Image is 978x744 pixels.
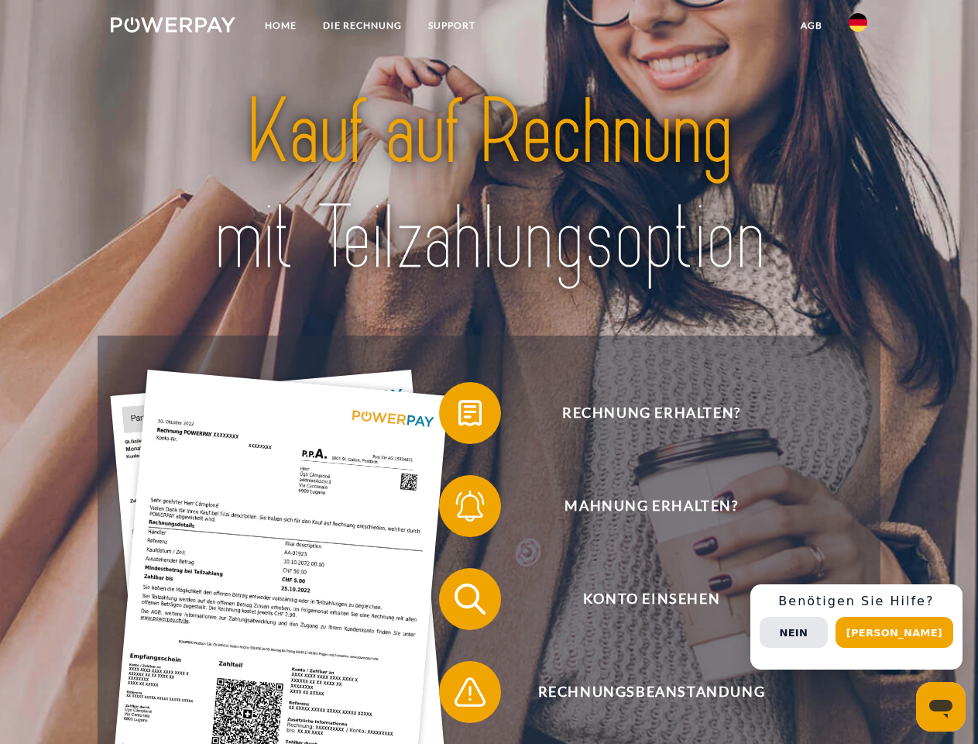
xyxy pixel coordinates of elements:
a: Home [252,12,310,40]
span: Mahnung erhalten? [462,475,841,537]
button: [PERSON_NAME] [836,617,953,648]
a: DIE RECHNUNG [310,12,415,40]
span: Konto einsehen [462,568,841,630]
span: Rechnung erhalten? [462,382,841,444]
a: agb [788,12,836,40]
img: logo-powerpay-white.svg [111,17,235,33]
iframe: Schaltfläche zum Öffnen des Messaging-Fensters [916,682,966,732]
button: Mahnung erhalten? [439,475,842,537]
img: title-powerpay_de.svg [148,74,830,297]
h3: Benötigen Sie Hilfe? [760,594,953,609]
div: Schnellhilfe [750,584,963,670]
img: de [849,13,867,32]
a: SUPPORT [415,12,489,40]
button: Rechnung erhalten? [439,382,842,444]
img: qb_bill.svg [451,394,489,432]
img: qb_bell.svg [451,487,489,525]
img: qb_search.svg [451,580,489,618]
button: Rechnungsbeanstandung [439,661,842,723]
button: Konto einsehen [439,568,842,630]
img: qb_warning.svg [451,673,489,711]
span: Rechnungsbeanstandung [462,661,841,723]
button: Nein [760,617,828,648]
